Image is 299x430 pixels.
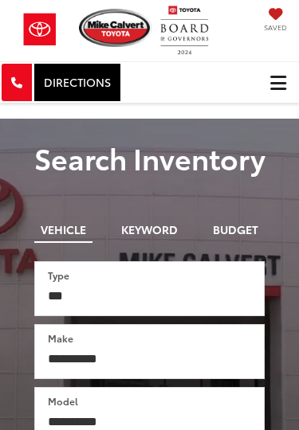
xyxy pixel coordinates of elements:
a: Directions [33,62,122,103]
label: Make [48,331,73,345]
a: My Saved Vehicles [264,14,287,33]
img: Toyota [12,6,68,53]
span: Keyword [121,224,178,235]
label: Type [48,268,69,282]
img: Mike Calvert Toyota [79,9,160,47]
span: Budget [213,224,258,235]
h3: Search Inventory [12,142,287,174]
span: Saved [264,22,287,33]
label: Model [48,394,78,408]
span: Vehicle [41,224,86,235]
button: Click to show site navigation [258,62,299,103]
